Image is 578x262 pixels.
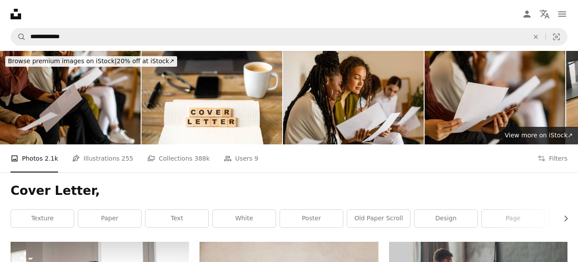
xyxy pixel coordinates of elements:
a: page [482,210,545,227]
img: Business people waiting in line and preparing for a job interview meeting [283,51,424,144]
img: Business people reading their resumes and cover letters when waiting for a job interview meeting [425,51,565,144]
a: design [414,210,477,227]
a: View more on iStock↗ [499,127,578,144]
span: View more on iStock ↗ [505,132,573,139]
button: Clear [526,29,545,45]
form: Find visuals sitewide [11,28,567,46]
img: Closeup on notebook over wood table background, focus on wooden blocks with letters making COVER ... [142,51,282,144]
span: 20% off at iStock ↗ [8,57,174,65]
a: text [145,210,208,227]
a: Collections 388k [147,144,210,172]
span: 388k [194,154,210,163]
h1: Cover Letter, [11,183,567,199]
a: texture [11,210,74,227]
button: Search Unsplash [11,29,26,45]
a: Users 9 [224,144,258,172]
a: poster [280,210,343,227]
button: scroll list to the right [558,210,567,227]
span: 9 [254,154,258,163]
a: Log in / Sign up [518,5,536,23]
span: 255 [122,154,134,163]
a: Home — Unsplash [11,9,21,19]
a: white [213,210,276,227]
a: Illustrations 255 [72,144,133,172]
a: paper [78,210,141,227]
a: old paper scroll [347,210,410,227]
button: Filters [538,144,567,172]
button: Visual search [546,29,567,45]
button: Menu [553,5,571,23]
span: Browse premium images on iStock | [8,57,116,65]
button: Language [536,5,553,23]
